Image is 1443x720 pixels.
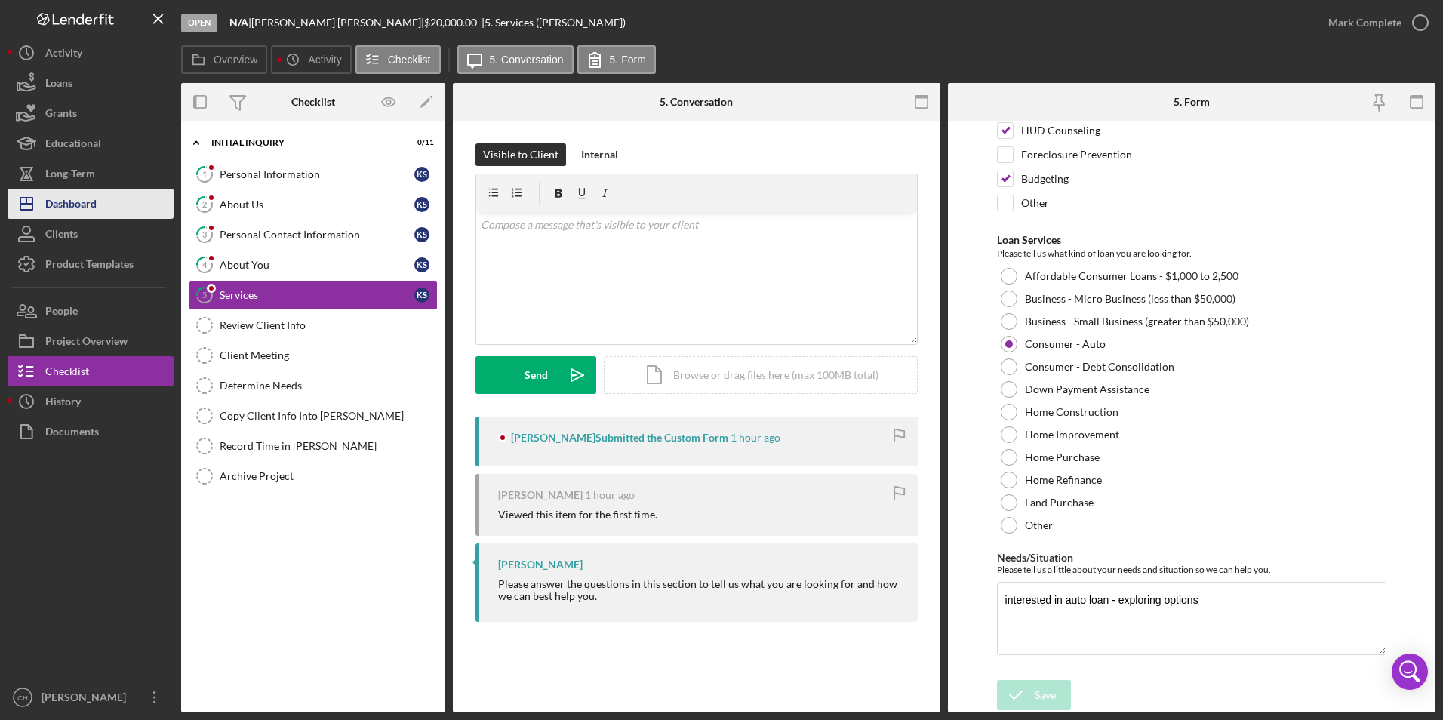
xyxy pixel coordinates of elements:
label: Other [1025,519,1053,531]
div: Initial Inquiry [211,138,396,147]
tspan: 1 [202,169,207,179]
label: Overview [214,54,257,66]
a: Client Meeting [189,340,438,371]
div: Archive Project [220,470,437,482]
button: 5. Form [577,45,656,74]
button: Activity [271,45,351,74]
div: People [45,296,78,330]
button: Save [997,680,1071,710]
div: Services [220,289,414,301]
label: Consumer - Debt Consolidation [1025,361,1174,373]
div: Educational [45,128,101,162]
label: Budgeting [1021,171,1069,186]
div: [PERSON_NAME] [PERSON_NAME] | [251,17,424,29]
div: K S [414,197,429,212]
div: [PERSON_NAME] Submitted the Custom Form [511,432,728,444]
label: Needs/Situation [997,551,1073,564]
button: Documents [8,417,174,447]
div: Open Intercom Messenger [1392,654,1428,690]
a: 5ServicesKS [189,280,438,310]
div: [PERSON_NAME] [498,489,583,501]
button: History [8,386,174,417]
div: | [229,17,251,29]
div: Loans [45,68,72,102]
div: 5. Conversation [660,96,733,108]
a: Archive Project [189,461,438,491]
div: Record Time in [PERSON_NAME] [220,440,437,452]
label: Home Purchase [1025,451,1100,463]
label: Business - Micro Business (less than $50,000) [1025,293,1235,305]
a: Record Time in [PERSON_NAME] [189,431,438,461]
div: Checklist [45,356,89,390]
div: Please tell us a little about your needs and situation so we can help you. [997,564,1387,575]
button: Mark Complete [1313,8,1435,38]
button: Send [475,356,596,394]
button: Long-Term [8,158,174,189]
div: Personal Contact Information [220,229,414,241]
label: Affordable Consumer Loans - $1,000 to 2,500 [1025,270,1238,282]
div: K S [414,227,429,242]
div: Viewed this item for the first time. [498,509,657,521]
div: K S [414,167,429,182]
button: Dashboard [8,189,174,219]
div: 0 / 11 [407,138,434,147]
div: Product Templates [45,249,134,283]
div: Save [1035,680,1056,710]
div: About You [220,259,414,271]
button: Grants [8,98,174,128]
div: Grants [45,98,77,132]
div: Visible to Client [483,143,558,166]
label: HUD Counseling [1021,123,1100,138]
div: Long-Term [45,158,95,192]
time: 2025-09-02 20:29 [585,489,635,501]
b: N/A [229,16,248,29]
div: Client Meeting [220,349,437,362]
div: Please answer the questions in this section to tell us what you are looking for and how we can be... [498,578,903,602]
div: Dashboard [45,189,97,223]
tspan: 2 [202,199,207,209]
label: Other [1021,195,1049,211]
div: Review Client Info [220,319,437,331]
a: Review Client Info [189,310,438,340]
div: Please tell us what kind of loan you are looking for. [997,246,1387,261]
label: Land Purchase [1025,497,1094,509]
button: Internal [574,143,626,166]
div: Open [181,14,217,32]
label: Consumer - Auto [1025,338,1106,350]
button: Clients [8,219,174,249]
a: 3Personal Contact InformationKS [189,220,438,250]
textarea: interested in auto loan - exploring options [997,582,1387,654]
button: Project Overview [8,326,174,356]
div: | 5. Services ([PERSON_NAME]) [482,17,626,29]
button: Activity [8,38,174,68]
button: Checklist [355,45,441,74]
button: Educational [8,128,174,158]
label: Activity [308,54,341,66]
a: 2About UsKS [189,189,438,220]
time: 2025-09-02 20:30 [731,432,780,444]
button: Product Templates [8,249,174,279]
label: 5. Conversation [490,54,564,66]
tspan: 4 [202,260,208,269]
label: Foreclosure Prevention [1021,147,1132,162]
label: Checklist [388,54,431,66]
button: Overview [181,45,267,74]
button: Checklist [8,356,174,386]
button: People [8,296,174,326]
div: About Us [220,198,414,211]
div: Loan Services [997,234,1387,246]
label: Home Improvement [1025,429,1119,441]
div: Determine Needs [220,380,437,392]
div: Internal [581,143,618,166]
a: Determine Needs [189,371,438,401]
